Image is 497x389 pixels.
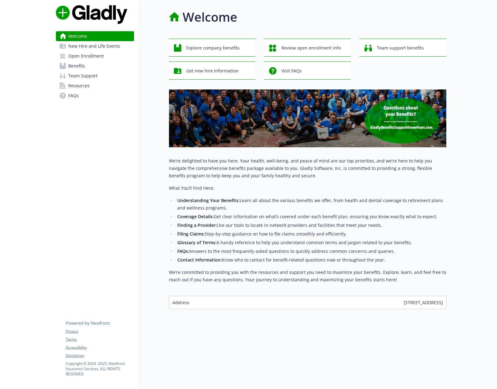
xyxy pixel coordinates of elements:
button: Get new hire information [169,62,256,80]
span: New Hire and Life Events [68,41,120,51]
span: Review open enrollment info [281,42,341,54]
a: Benefits [56,61,134,71]
span: Team support benefits [377,42,424,54]
li: Get clear information on what’s covered under each benefit plan, ensuring you know exactly what t... [176,213,446,220]
span: Benefits [68,61,85,71]
strong: Finding a Provider: [177,222,217,228]
a: Resources [56,81,134,91]
a: Terms [66,337,134,342]
span: [STREET_ADDRESS] [404,299,443,306]
strong: Filing Claims: [177,231,205,237]
a: Welcome [56,31,134,41]
a: Disclaimer [66,353,134,358]
p: Copyright © 2024 - 2025 , Newfront Insurance Services, ALL RIGHTS RESERVED [66,361,134,377]
strong: Understanding Your Benefits: [177,197,240,203]
strong: Glossary of Terms: [177,240,217,245]
strong: Coverage Details: [177,214,214,219]
button: Explore company benefits [169,39,256,57]
li: Know who to contact for benefit-related questions now or throughout the year. [176,256,446,264]
span: Visit FAQs [281,65,302,77]
li: Use our tools to locate in-network providers and facilities that meet your needs. [176,222,446,229]
span: Welcome [68,31,87,41]
span: Address [172,299,189,306]
strong: Contact Information: [177,257,222,263]
a: New Hire and Life Events [56,41,134,51]
li: A handy reference to help you understand common terms and jargon related to your benefits. [176,239,446,246]
p: We’re committed to providing you with the resources and support you need to maximize your benefit... [169,269,446,283]
a: FAQs [56,91,134,101]
strong: FAQs: [177,248,189,254]
button: Visit FAQs [264,62,351,80]
span: Get new hire information [186,65,238,77]
li: Learn all about the various benefits we offer, from health and dental coverage to retirement plan... [176,197,446,212]
a: Team Support [56,71,134,81]
img: overview page banner [169,89,446,147]
a: Privacy [66,329,134,334]
span: Resources [68,81,90,91]
span: Explore company benefits [186,42,240,54]
p: We're delighted to have you here. Your health, well-being, and peace of mind are our top prioriti... [169,157,446,179]
button: Review open enrollment info [264,39,351,57]
span: Open Enrollment [68,51,104,61]
p: What You’ll Find Here: [169,184,446,192]
a: Accessibility [66,345,134,350]
span: Team Support [68,71,98,81]
li: Answers to the most frequently asked questions to quickly address common concerns and queries. [176,248,446,255]
h1: Welcome [183,8,237,26]
span: FAQs [68,91,79,101]
a: Open Enrollment [56,51,134,61]
li: Step-by-step guidance on how to file claims smoothly and efficiently. [176,230,446,238]
button: Team support benefits [360,39,446,57]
